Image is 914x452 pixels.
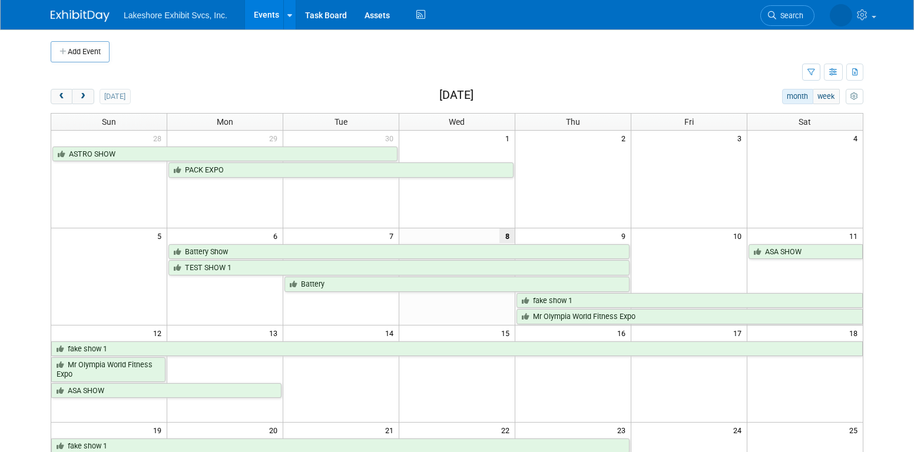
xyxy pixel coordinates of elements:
span: 17 [732,325,747,340]
h2: [DATE] [439,89,473,102]
a: PACK EXPO [168,162,514,178]
span: 4 [852,131,863,145]
button: month [782,89,813,104]
button: myCustomButton [846,89,863,104]
span: 11 [848,228,863,243]
button: prev [51,89,72,104]
span: 14 [384,325,399,340]
a: Search [760,5,814,26]
img: ExhibitDay [51,10,110,22]
span: 20 [268,423,283,437]
button: next [72,89,94,104]
i: Personalize Calendar [850,93,858,101]
span: 10 [732,228,747,243]
button: [DATE] [100,89,131,104]
span: 25 [848,423,863,437]
button: Add Event [51,41,110,62]
span: 16 [616,325,631,340]
a: Battery Show [168,244,629,260]
a: TEST SHOW 1 [168,260,629,275]
a: ASA SHOW [51,383,282,398]
span: Tue [335,117,347,127]
span: Mon [217,117,233,127]
span: 19 [152,423,167,437]
span: 7 [388,228,399,243]
span: Thu [566,117,580,127]
span: 28 [152,131,167,145]
span: Wed [449,117,465,127]
span: 8 [499,228,515,243]
span: 9 [620,228,631,243]
span: 12 [152,325,167,340]
a: fake show 1 [516,293,863,308]
span: Sun [102,117,116,127]
span: 13 [268,325,283,340]
span: Search [776,11,803,20]
a: Mr Olympia World Fitness Expo [51,357,165,381]
span: Lakeshore Exhibit Svcs, Inc. [124,11,227,20]
button: week [813,89,840,104]
a: ASTRO SHOW [52,147,398,162]
span: 3 [736,131,747,145]
img: MICHELLE MOYA [830,4,852,26]
span: 1 [504,131,515,145]
span: 18 [848,325,863,340]
a: Battery [284,277,630,292]
span: 6 [272,228,283,243]
span: 22 [500,423,515,437]
span: 5 [156,228,167,243]
span: 29 [268,131,283,145]
span: 23 [616,423,631,437]
span: 2 [620,131,631,145]
span: 21 [384,423,399,437]
a: Mr Olympia World Fitness Expo [516,309,863,324]
a: ASA SHOW [749,244,863,260]
span: 24 [732,423,747,437]
span: Fri [684,117,694,127]
a: fake show 1 [51,341,863,357]
span: 30 [384,131,399,145]
span: 15 [500,325,515,340]
span: Sat [799,117,811,127]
